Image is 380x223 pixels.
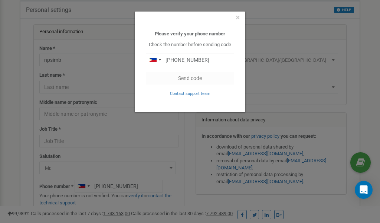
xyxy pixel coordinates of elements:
[236,13,240,22] span: ×
[146,54,234,66] input: 0905 123 4567
[170,91,210,96] small: Contact support team
[155,31,225,36] b: Please verify your phone number
[146,72,234,85] button: Send code
[236,14,240,22] button: Close
[170,90,210,96] a: Contact support team
[146,54,163,66] div: Telephone country code
[355,181,373,199] div: Open Intercom Messenger
[146,41,234,48] p: Check the number before sending code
